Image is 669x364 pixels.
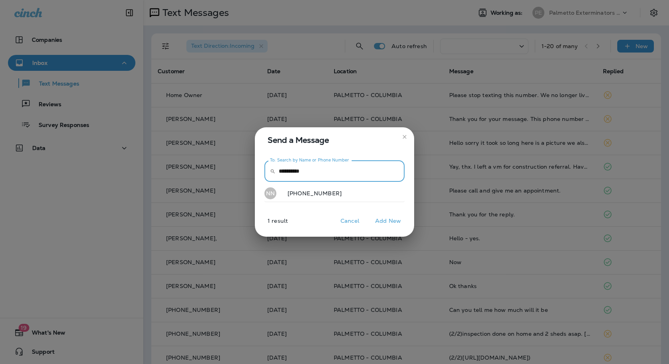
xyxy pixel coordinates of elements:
button: Add New [371,215,405,227]
button: close [398,130,411,143]
span: Send a Message [268,134,405,146]
label: To: Search by Name or Phone Number [270,157,349,163]
div: NN [264,187,276,199]
button: NN [PHONE_NUMBER] [264,185,405,202]
p: 1 result [252,218,288,230]
button: Cancel [335,215,365,227]
span: [PHONE_NUMBER] [288,190,342,197]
